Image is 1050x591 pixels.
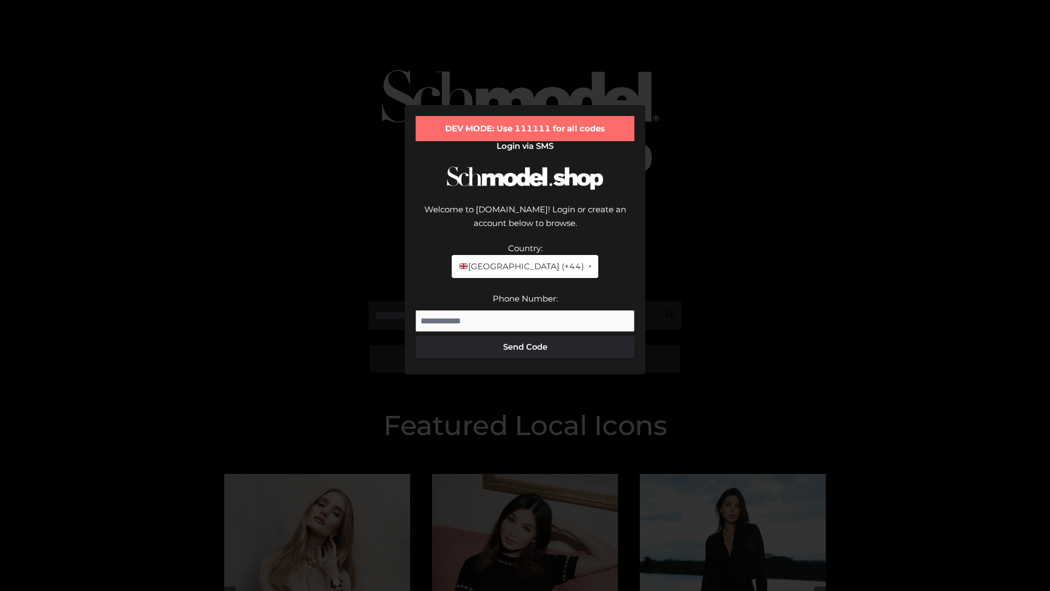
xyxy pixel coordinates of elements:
span: [GEOGRAPHIC_DATA] (+44) [458,259,584,274]
img: 🇬🇧 [459,262,468,270]
h2: Login via SMS [416,141,634,151]
label: Phone Number: [493,293,558,304]
div: Welcome to [DOMAIN_NAME]! Login or create an account below to browse. [416,202,634,241]
div: DEV MODE: Use 111111 for all codes [416,116,634,141]
img: Schmodel Logo [443,157,607,200]
button: Send Code [416,336,634,358]
label: Country: [508,243,542,253]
